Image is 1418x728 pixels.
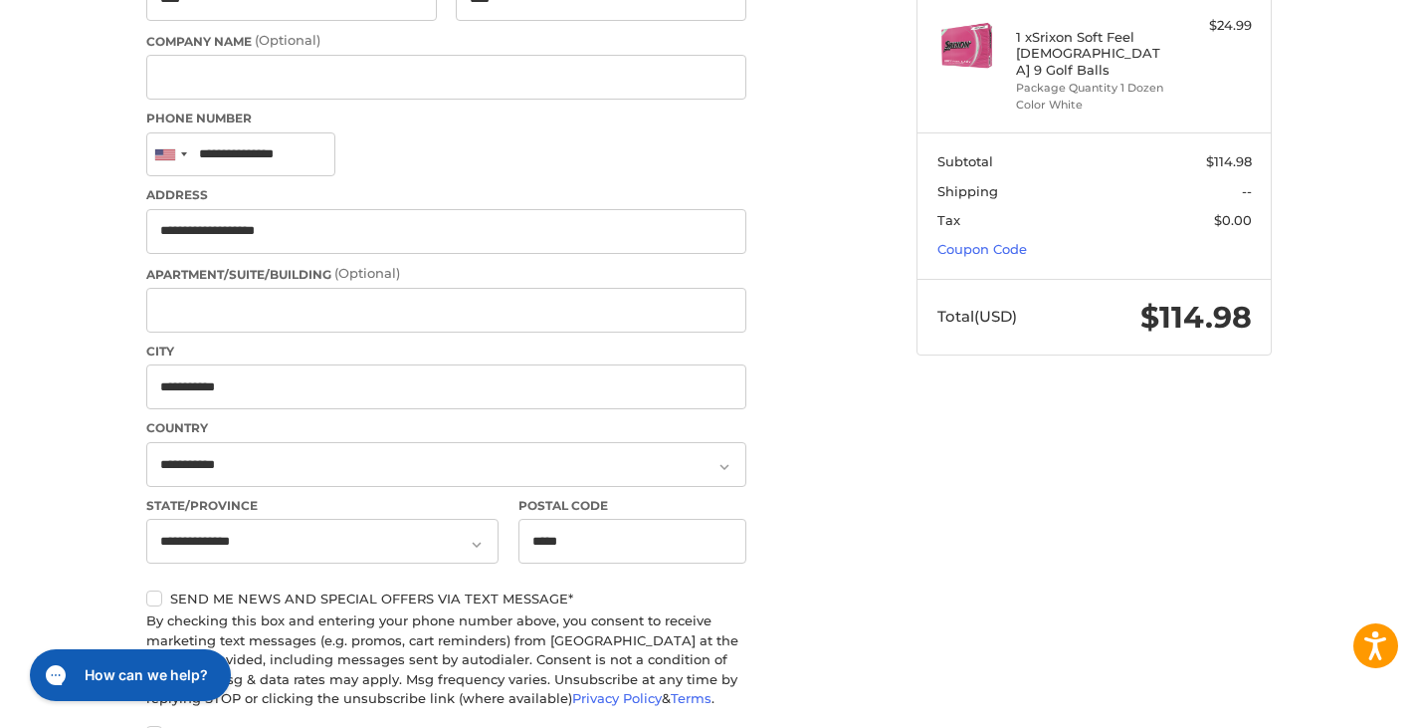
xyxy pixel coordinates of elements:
[1140,299,1252,336] span: $114.98
[572,690,662,706] a: Privacy Policy
[146,611,746,709] div: By checking this box and entering your phone number above, you consent to receive marketing text ...
[334,265,400,281] small: (Optional)
[20,642,237,708] iframe: Gorgias live chat messenger
[146,186,746,204] label: Address
[1242,183,1252,199] span: --
[147,133,193,176] div: United States: +1
[937,241,1027,257] a: Coupon Code
[937,153,993,169] span: Subtotal
[146,343,746,361] label: City
[146,419,746,437] label: Country
[1016,29,1168,78] h4: 1 x Srixon Soft Feel [DEMOGRAPHIC_DATA] 9 Golf Balls
[146,31,746,51] label: Company Name
[146,110,746,127] label: Phone Number
[1173,16,1252,36] div: $24.99
[146,591,746,607] label: Send me news and special offers via text message*
[671,690,711,706] a: Terms
[255,32,320,48] small: (Optional)
[937,307,1017,326] span: Total (USD)
[1016,80,1168,97] li: Package Quantity 1 Dozen
[146,497,499,515] label: State/Province
[1206,153,1252,169] span: $114.98
[1016,97,1168,114] li: Color White
[937,183,998,199] span: Shipping
[518,497,747,515] label: Postal Code
[1214,212,1252,228] span: $0.00
[937,212,960,228] span: Tax
[146,264,746,284] label: Apartment/Suite/Building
